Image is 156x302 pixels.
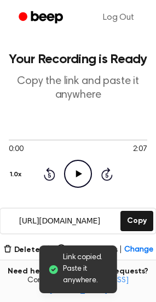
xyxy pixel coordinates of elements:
[119,244,122,256] span: |
[47,243,50,256] span: |
[9,165,25,184] button: 1.0x
[92,4,145,31] a: Log Out
[3,244,40,256] button: Delete
[120,211,153,231] button: Copy
[7,276,149,295] span: Contact us
[49,277,129,294] a: [EMAIL_ADDRESS][DOMAIN_NAME]
[124,244,153,256] span: Change
[63,252,108,287] span: Link copied. Paste it anywhere.
[9,53,147,66] h1: Your Recording is Ready
[133,144,147,155] span: 2:07
[9,144,23,155] span: 0:00
[11,7,73,29] a: Beep
[9,75,147,102] p: Copy the link and paste it anywhere
[57,244,153,256] button: Never Expires|Change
